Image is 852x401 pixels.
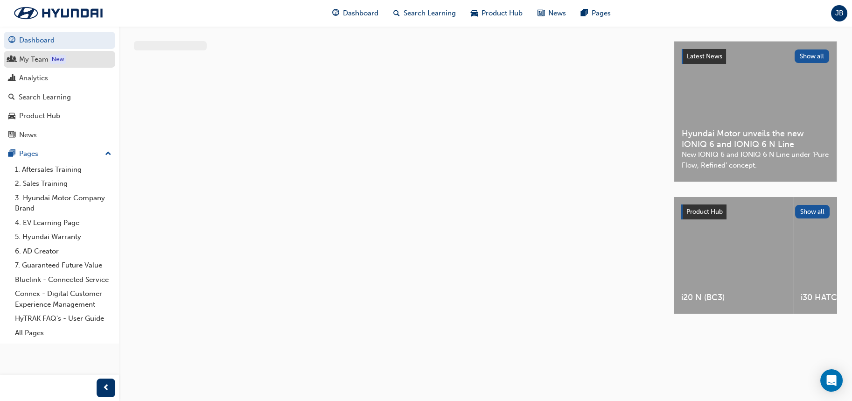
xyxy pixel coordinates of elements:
[592,8,611,19] span: Pages
[19,148,38,159] div: Pages
[5,3,112,23] img: Trak
[4,127,115,144] a: News
[19,73,48,84] div: Analytics
[682,149,829,170] span: New IONIQ 6 and IONIQ 6 N Line under ‘Pure Flow, Refined’ concept.
[19,130,37,141] div: News
[8,56,15,64] span: people-icon
[538,7,545,19] span: news-icon
[674,197,793,314] a: i20 N (BC3)
[386,4,463,23] a: search-iconSearch Learning
[681,204,830,219] a: Product HubShow all
[11,176,115,191] a: 2. Sales Training
[11,244,115,259] a: 6. AD Creator
[682,128,829,149] span: Hyundai Motor unveils the new IONIQ 6 and IONIQ 6 N Line
[674,41,837,182] a: Latest NewsShow allHyundai Motor unveils the new IONIQ 6 and IONIQ 6 N LineNew IONIQ 6 and IONIQ ...
[4,145,115,162] button: Pages
[11,273,115,287] a: Bluelink - Connected Service
[11,230,115,244] a: 5. Hyundai Warranty
[573,4,618,23] a: pages-iconPages
[4,51,115,68] a: My Team
[8,36,15,45] span: guage-icon
[8,150,15,158] span: pages-icon
[4,107,115,125] a: Product Hub
[8,74,15,83] span: chart-icon
[686,208,723,216] span: Product Hub
[11,326,115,340] a: All Pages
[103,382,110,394] span: prev-icon
[19,92,71,103] div: Search Learning
[50,55,66,64] div: Tooltip anchor
[687,52,722,60] span: Latest News
[820,369,843,392] div: Open Intercom Messenger
[19,111,60,121] div: Product Hub
[11,216,115,230] a: 4. EV Learning Page
[471,7,478,19] span: car-icon
[4,89,115,106] a: Search Learning
[325,4,386,23] a: guage-iconDashboard
[4,32,115,49] a: Dashboard
[795,205,830,218] button: Show all
[530,4,573,23] a: news-iconNews
[4,30,115,145] button: DashboardMy TeamAnalyticsSearch LearningProduct HubNews
[482,8,523,19] span: Product Hub
[835,8,844,19] span: JB
[343,8,378,19] span: Dashboard
[332,7,339,19] span: guage-icon
[681,292,785,303] span: i20 N (BC3)
[11,287,115,311] a: Connex - Digital Customer Experience Management
[581,7,588,19] span: pages-icon
[105,148,112,160] span: up-icon
[795,49,830,63] button: Show all
[19,54,49,65] div: My Team
[393,7,400,19] span: search-icon
[831,5,847,21] button: JB
[11,191,115,216] a: 3. Hyundai Motor Company Brand
[11,258,115,273] a: 7. Guaranteed Future Value
[11,162,115,177] a: 1. Aftersales Training
[8,93,15,102] span: search-icon
[463,4,530,23] a: car-iconProduct Hub
[8,131,15,140] span: news-icon
[8,112,15,120] span: car-icon
[11,311,115,326] a: HyTRAK FAQ's - User Guide
[404,8,456,19] span: Search Learning
[548,8,566,19] span: News
[4,70,115,87] a: Analytics
[682,49,829,64] a: Latest NewsShow all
